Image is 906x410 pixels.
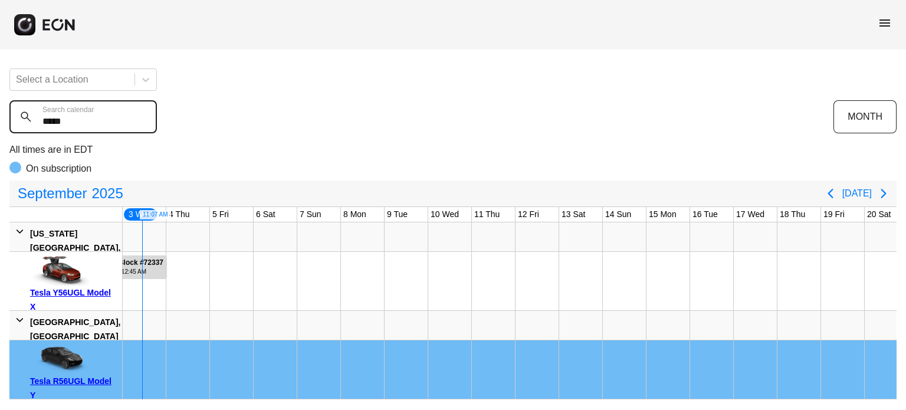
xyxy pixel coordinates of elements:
[11,182,130,205] button: September2025
[89,182,125,205] span: 2025
[30,374,118,402] div: Tesla R56UGL Model Y
[90,252,168,279] div: Rented for 2 days by Admin Block Current status is rental
[833,100,897,133] button: MONTH
[9,143,897,157] p: All times are in EDT
[297,207,324,222] div: 7 Sun
[30,227,120,269] div: [US_STATE][GEOGRAPHIC_DATA], [GEOGRAPHIC_DATA]
[166,207,192,222] div: 4 Thu
[842,183,872,204] button: [DATE]
[603,207,633,222] div: 14 Sun
[30,286,118,314] div: Tesla Y56UGL Model X
[878,16,892,30] span: menu
[690,207,720,222] div: 16 Tue
[472,207,502,222] div: 11 Thu
[30,345,89,374] img: car
[95,267,164,276] div: 6:15 AM - 12:45 AM
[95,258,164,267] div: Admin Block #72337
[734,207,767,222] div: 17 Wed
[254,207,278,222] div: 6 Sat
[428,207,461,222] div: 10 Wed
[865,207,893,222] div: 20 Sat
[30,256,89,286] img: car
[123,207,158,222] div: 3 Wed
[777,207,807,222] div: 18 Thu
[15,182,89,205] span: September
[559,207,587,222] div: 13 Sat
[26,162,91,176] p: On subscription
[872,182,895,205] button: Next page
[341,207,369,222] div: 8 Mon
[385,207,410,222] div: 9 Tue
[819,182,842,205] button: Previous page
[516,207,541,222] div: 12 Fri
[821,207,847,222] div: 19 Fri
[646,207,679,222] div: 15 Mon
[210,207,231,222] div: 5 Fri
[42,105,94,114] label: Search calendar
[30,315,120,343] div: [GEOGRAPHIC_DATA], [GEOGRAPHIC_DATA]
